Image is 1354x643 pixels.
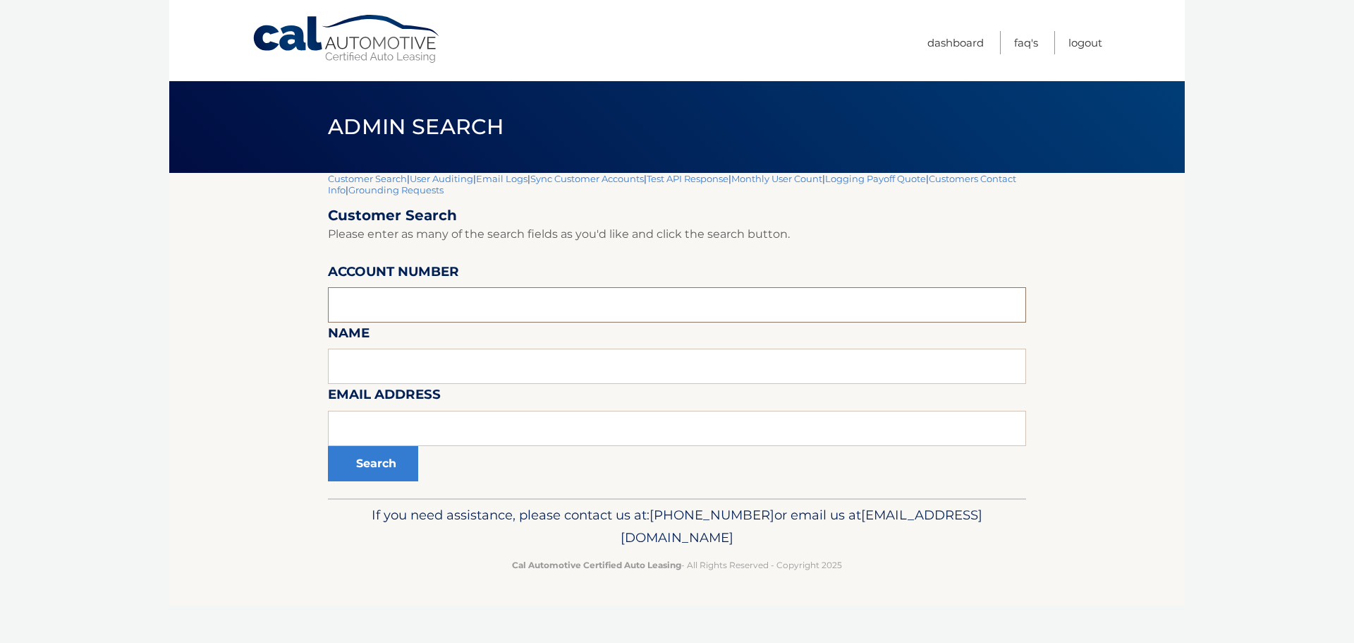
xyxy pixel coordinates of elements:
[328,173,1026,498] div: | | | | | | | |
[649,507,774,523] span: [PHONE_NUMBER]
[328,114,504,140] span: Admin Search
[647,173,728,184] a: Test API Response
[530,173,644,184] a: Sync Customer Accounts
[337,504,1017,549] p: If you need assistance, please contact us at: or email us at
[1068,31,1102,54] a: Logout
[328,173,407,184] a: Customer Search
[252,14,442,64] a: Cal Automotive
[476,173,527,184] a: Email Logs
[328,323,370,349] label: Name
[328,384,441,410] label: Email Address
[927,31,984,54] a: Dashboard
[337,558,1017,572] p: - All Rights Reserved - Copyright 2025
[328,173,1016,196] a: Customers Contact Info
[410,173,473,184] a: User Auditing
[825,173,926,184] a: Logging Payoff Quote
[731,173,822,184] a: Monthly User Count
[512,560,681,570] strong: Cal Automotive Certified Auto Leasing
[328,224,1026,244] p: Please enter as many of the search fields as you'd like and click the search button.
[348,184,444,196] a: Grounding Requests
[328,261,459,287] label: Account Number
[328,446,418,481] button: Search
[1014,31,1038,54] a: FAQ's
[328,207,1026,224] h2: Customer Search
